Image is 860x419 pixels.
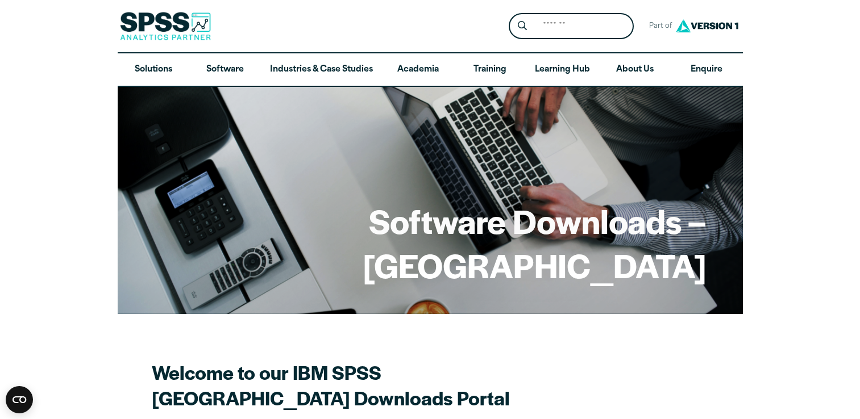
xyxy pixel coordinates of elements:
[643,18,673,35] span: Part of
[189,53,261,86] a: Software
[671,53,742,86] a: Enquire
[6,386,33,413] button: Open CMP widget
[152,359,550,410] h2: Welcome to our IBM SPSS [GEOGRAPHIC_DATA] Downloads Portal
[599,53,671,86] a: About Us
[526,53,599,86] a: Learning Hub
[673,15,741,36] img: Version1 Logo
[512,16,533,37] button: Search magnifying glass icon
[518,21,527,31] svg: Search magnifying glass icon
[154,199,707,287] h1: Software Downloads – [GEOGRAPHIC_DATA]
[118,53,743,86] nav: Desktop version of site main menu
[509,13,634,40] form: Site Header Search Form
[120,12,211,40] img: SPSS Analytics Partner
[261,53,382,86] a: Industries & Case Studies
[454,53,525,86] a: Training
[118,53,189,86] a: Solutions
[382,53,454,86] a: Academia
